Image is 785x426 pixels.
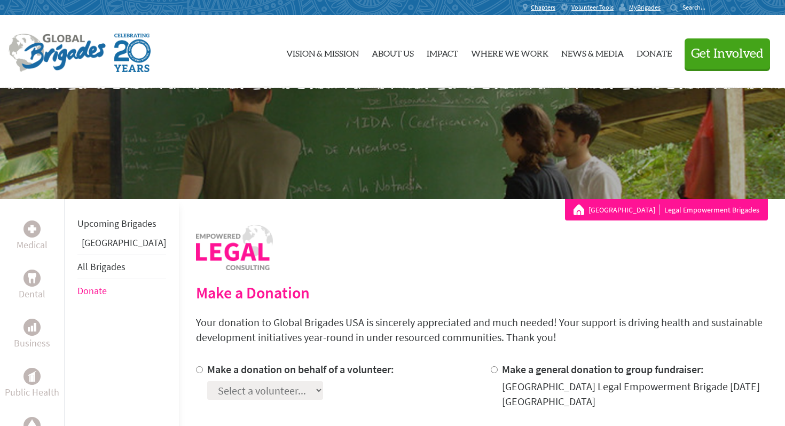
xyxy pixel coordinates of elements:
img: Public Health [28,371,36,382]
p: Your donation to Global Brigades USA is sincerely appreciated and much needed! Your support is dr... [196,315,768,345]
span: MyBrigades [629,3,661,12]
a: All Brigades [77,261,125,273]
li: Greece [77,235,166,255]
p: Dental [19,287,45,302]
p: Business [14,336,50,351]
a: Public HealthPublic Health [5,368,59,400]
input: Search... [682,3,713,11]
a: About Us [372,24,414,80]
button: Get Involved [685,38,770,69]
a: Vision & Mission [286,24,359,80]
li: All Brigades [77,255,166,279]
div: Dental [23,270,41,287]
a: DentalDental [19,270,45,302]
img: Medical [28,225,36,233]
a: [GEOGRAPHIC_DATA] [82,236,166,249]
div: [GEOGRAPHIC_DATA] Legal Empowerment Brigade [DATE] [GEOGRAPHIC_DATA] [502,379,768,409]
a: News & Media [561,24,624,80]
p: Public Health [5,385,59,400]
a: BusinessBusiness [14,319,50,351]
img: logo-human-rights.png [196,225,273,270]
li: Donate [77,279,166,303]
p: Medical [17,238,48,253]
a: Impact [427,24,458,80]
label: Make a donation on behalf of a volunteer: [207,362,394,376]
img: Global Brigades Celebrating 20 Years [114,34,151,72]
a: Donate [637,24,672,80]
a: [GEOGRAPHIC_DATA] [588,204,660,215]
a: Upcoming Brigades [77,217,156,230]
div: Medical [23,220,41,238]
a: MedicalMedical [17,220,48,253]
a: Donate [77,285,107,297]
div: Public Health [23,368,41,385]
span: Get Involved [691,48,764,60]
img: Business [28,323,36,332]
a: Where We Work [471,24,548,80]
img: Dental [28,273,36,283]
label: Make a general donation to group fundraiser: [502,362,704,376]
span: Volunteer Tools [571,3,614,12]
div: Legal Empowerment Brigades [574,204,759,215]
h2: Make a Donation [196,283,768,302]
div: Business [23,319,41,336]
span: Chapters [531,3,555,12]
li: Upcoming Brigades [77,212,166,235]
img: Global Brigades Logo [9,34,106,72]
